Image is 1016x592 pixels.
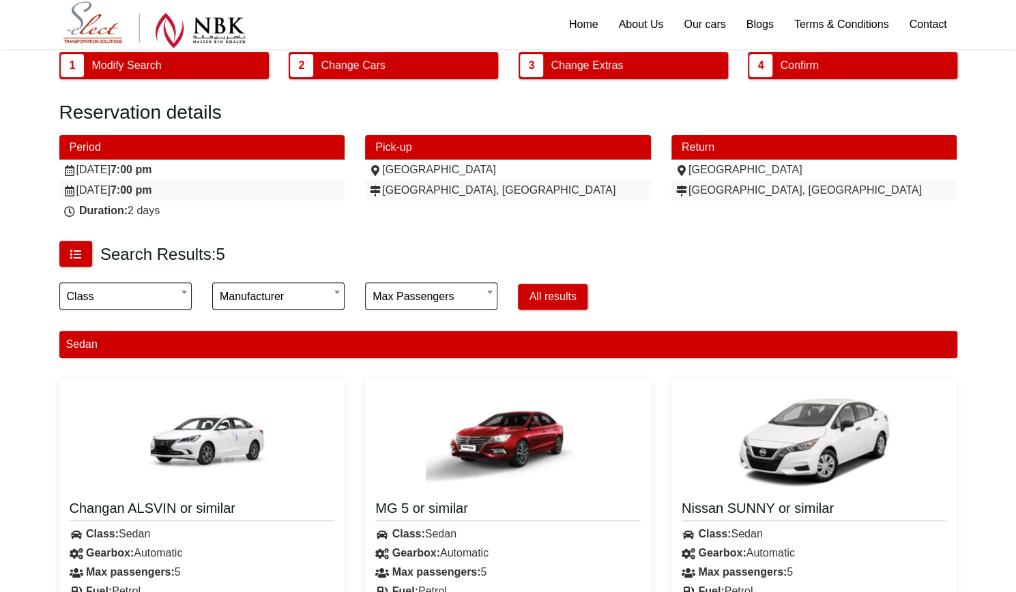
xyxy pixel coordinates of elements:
[518,284,587,310] button: All results
[698,528,731,539] strong: Class:
[100,244,225,265] h3: Search Results:
[375,499,641,521] a: MG 5 or similar
[63,163,342,177] div: [DATE]
[519,52,728,79] button: 3 Change Extras
[546,53,628,78] span: Change Extras
[732,389,896,491] img: Nissan SUNNY or similar
[671,544,957,563] div: Automatic
[365,282,497,310] span: Max passengers
[111,184,151,196] strong: 7:00 pm
[212,282,345,310] span: Manufacturer
[59,52,269,79] button: 1 Modify Search
[675,183,954,197] div: [GEOGRAPHIC_DATA], [GEOGRAPHIC_DATA]
[63,183,342,197] div: [DATE]
[59,101,957,124] h2: Reservation details
[120,389,284,491] img: Changan ALSVIN or similar
[63,1,246,48] img: Select Rent a Car
[290,54,313,77] span: 2
[392,566,481,578] strong: Max passengers:
[87,53,166,78] span: Modify Search
[365,524,651,544] div: Sedan
[111,164,151,175] strong: 7:00 pm
[316,53,390,78] span: Change Cars
[59,282,192,310] span: Class
[59,524,345,544] div: Sedan
[671,524,957,544] div: Sedan
[63,204,342,218] div: 2 days
[289,52,498,79] button: 2 Change Cars
[520,54,543,77] span: 3
[86,528,119,539] strong: Class:
[59,544,345,563] div: Automatic
[675,163,954,177] div: [GEOGRAPHIC_DATA]
[86,566,175,578] strong: Max passengers:
[682,499,947,521] a: Nissan SUNNY or similar
[392,547,440,559] strong: Gearbox:
[749,54,772,77] span: 4
[86,547,134,559] strong: Gearbox:
[671,135,957,160] div: Return
[216,245,224,263] span: 5
[368,163,648,177] div: [GEOGRAPHIC_DATA]
[373,283,490,310] span: Max passengers
[59,135,345,160] div: Period
[748,52,957,79] button: 4 Confirm
[59,563,345,582] div: 5
[365,135,651,160] div: Pick-up
[392,528,425,539] strong: Class:
[698,547,746,559] strong: Gearbox:
[365,544,651,563] div: Automatic
[220,283,337,310] span: Manufacturer
[67,283,184,310] span: Class
[671,563,957,582] div: 5
[368,183,648,197] div: [GEOGRAPHIC_DATA], [GEOGRAPHIC_DATA]
[698,566,787,578] strong: Max passengers:
[775,53,823,78] span: Confirm
[59,331,957,358] div: Sedan
[70,499,335,521] a: Changan ALSVIN or similar
[426,389,590,491] img: MG 5 or similar
[79,205,128,216] strong: Duration:
[61,54,84,77] span: 1
[365,563,651,582] div: 5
